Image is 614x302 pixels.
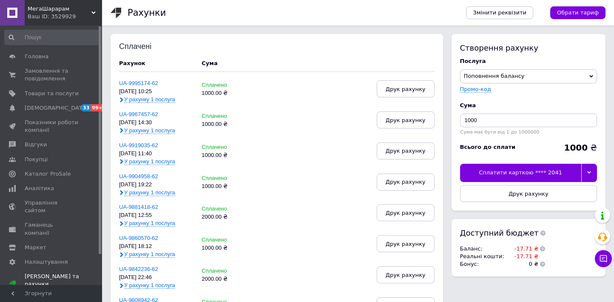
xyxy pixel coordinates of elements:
[377,174,435,191] button: Друк рахунку
[557,9,599,17] span: Обрати тариф
[386,272,426,278] span: Друк рахунку
[119,142,158,148] a: UA-9919035-62
[202,113,252,120] div: Сплачено
[386,179,426,185] span: Друк рахунку
[460,185,597,202] button: Друк рахунку
[119,235,158,241] a: UA-9860570-62
[119,204,158,210] a: UA-9881418-62
[25,244,46,251] span: Маркет
[377,204,435,221] button: Друк рахунку
[386,86,426,92] span: Друк рахунку
[124,251,175,258] span: У рахунку 1 послуга
[386,117,426,123] span: Друк рахунку
[460,57,597,65] div: Послуга
[460,102,597,109] div: Cума
[119,212,193,219] div: [DATE] 12:55
[466,6,533,19] a: Змінити реквізити
[460,43,597,53] div: Створення рахунку
[550,6,605,19] a: Обрати тариф
[124,127,175,134] span: У рахунку 1 послуга
[202,206,252,212] div: Сплачено
[81,104,91,111] span: 33
[460,129,597,135] div: Сума має бути від 1 до 1000000
[202,183,252,190] div: 1000.00 ₴
[124,158,175,165] span: У рахунку 1 послуга
[202,268,252,274] div: Сплачено
[377,111,435,128] button: Друк рахунку
[202,60,217,67] div: Cума
[506,253,538,260] td: -17.71 ₴
[564,142,588,153] b: 1000
[460,228,539,238] span: Доступний бюджет
[25,67,79,83] span: Замовлення та повідомлення
[202,144,252,151] div: Сплачено
[28,13,102,20] div: Ваш ID: 3529929
[377,235,435,252] button: Друк рахунку
[460,253,506,260] td: Реальні кошти :
[202,121,252,128] div: 1000.00 ₴
[460,260,506,268] td: Бонус :
[25,258,68,266] span: Налаштування
[4,30,100,45] input: Пошук
[202,152,252,159] div: 1000.00 ₴
[119,151,193,157] div: [DATE] 11:40
[377,80,435,97] button: Друк рахунку
[25,104,88,112] span: [DEMOGRAPHIC_DATA]
[509,191,549,197] span: Друк рахунку
[202,90,252,97] div: 1000.00 ₴
[119,274,193,281] div: [DATE] 22:46
[25,53,48,60] span: Головна
[377,266,435,283] button: Друк рахунку
[119,182,193,188] div: [DATE] 19:22
[25,90,79,97] span: Товари та послуги
[202,214,252,220] div: 2000.00 ₴
[91,104,105,111] span: 99+
[25,141,47,148] span: Відгуки
[25,185,54,192] span: Аналітика
[386,148,426,154] span: Друк рахунку
[119,43,175,51] div: Сплачені
[202,237,252,243] div: Сплачено
[124,282,175,289] span: У рахунку 1 послуга
[506,245,538,253] td: -17.71 ₴
[25,170,71,178] span: Каталог ProSale
[119,111,158,117] a: UA-9967457-62
[119,88,193,95] div: [DATE] 10:25
[28,5,91,13] span: МегаШарарам
[25,156,48,163] span: Покупці
[25,221,79,236] span: Гаманець компанії
[595,250,612,267] button: Чат з покупцем
[119,120,193,126] div: [DATE] 14:30
[386,210,426,216] span: Друк рахунку
[202,175,252,182] div: Сплачено
[119,173,158,179] a: UA-9904958-62
[460,86,491,92] label: Промо-код
[460,143,516,151] div: Всього до сплати
[25,273,102,296] span: [PERSON_NAME] та рахунки
[124,96,175,103] span: У рахунку 1 послуга
[25,199,79,214] span: Управління сайтом
[202,82,252,88] div: Сплачено
[119,80,158,86] a: UA-9995174-62
[128,8,166,18] h1: Рахунки
[377,142,435,160] button: Друк рахунку
[119,266,158,272] a: UA-9842236-62
[564,143,597,152] div: ₴
[460,114,597,127] input: Введіть суму
[473,9,526,17] span: Змінити реквізити
[124,189,175,196] span: У рахунку 1 послуга
[119,243,193,250] div: [DATE] 18:12
[25,119,79,134] span: Показники роботи компанії
[460,164,581,182] div: Сплатити карткою **** 2041
[506,260,538,268] td: 0 ₴
[202,276,252,282] div: 2000.00 ₴
[386,241,426,247] span: Друк рахунку
[124,220,175,227] span: У рахунку 1 послуга
[202,245,252,251] div: 1000.00 ₴
[460,245,506,253] td: Баланс :
[119,60,193,67] div: Рахунок
[464,73,525,79] span: Поповнення балансу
